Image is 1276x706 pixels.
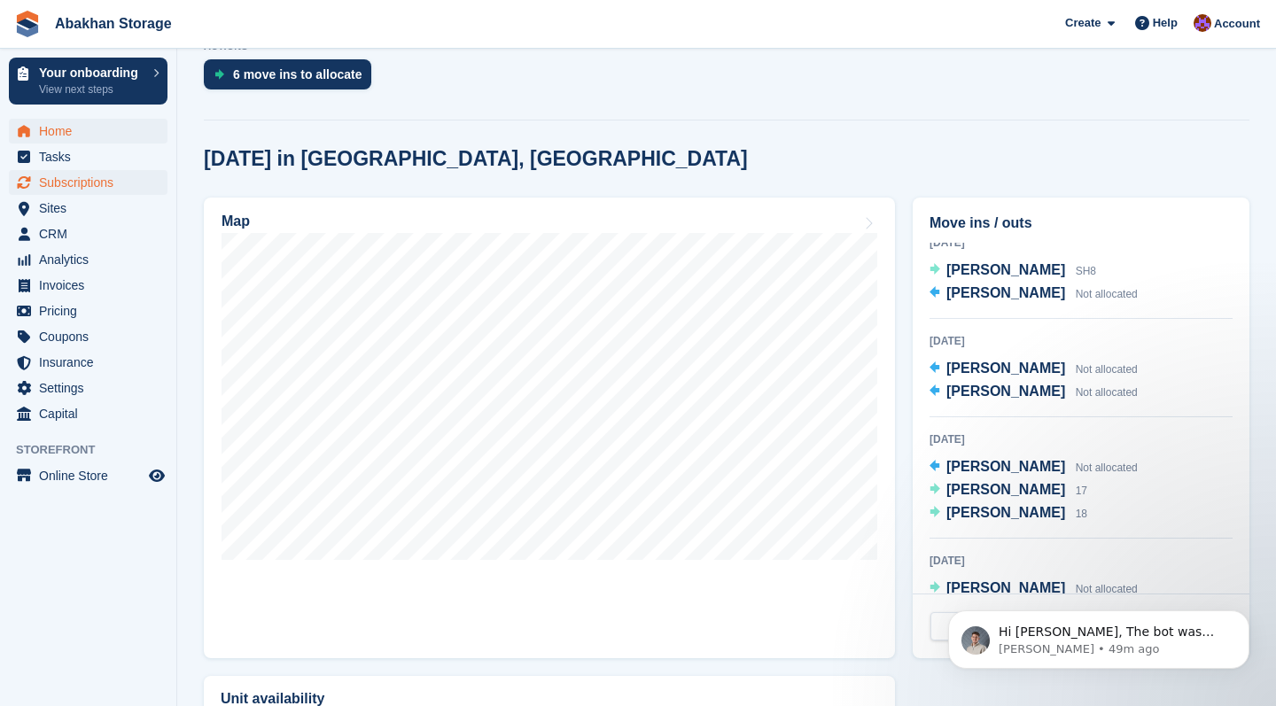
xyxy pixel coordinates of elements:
[39,324,145,349] span: Coupons
[48,9,179,38] a: Abakhan Storage
[9,170,167,195] a: menu
[930,456,1138,479] a: [PERSON_NAME] Not allocated
[946,262,1065,277] span: [PERSON_NAME]
[1076,508,1087,520] span: 18
[214,69,224,80] img: move_ins_to_allocate_icon-fdf77a2bb77ea45bf5b3d319d69a93e2d87916cf1d5bf7949dd705db3b84f3ca.svg
[930,479,1087,502] a: [PERSON_NAME] 17
[1194,14,1211,32] img: William Abakhan
[930,333,1233,349] div: [DATE]
[39,463,145,488] span: Online Store
[946,285,1065,300] span: [PERSON_NAME]
[39,350,145,375] span: Insurance
[9,119,167,144] a: menu
[1065,14,1101,32] span: Create
[9,58,167,105] a: Your onboarding View next steps
[930,502,1087,525] a: [PERSON_NAME] 18
[39,273,145,298] span: Invoices
[9,350,167,375] a: menu
[1076,288,1138,300] span: Not allocated
[9,247,167,272] a: menu
[39,221,145,246] span: CRM
[39,170,145,195] span: Subscriptions
[1076,363,1138,376] span: Not allocated
[39,247,145,272] span: Analytics
[930,358,1138,381] a: [PERSON_NAME] Not allocated
[222,213,250,229] h2: Map
[9,299,167,323] a: menu
[1076,265,1096,277] span: SH8
[9,273,167,298] a: menu
[39,376,145,400] span: Settings
[930,260,1096,283] a: [PERSON_NAME] SH8
[946,384,1065,399] span: [PERSON_NAME]
[930,213,1233,234] h2: Move ins / outs
[930,553,1233,569] div: [DATE]
[39,144,145,169] span: Tasks
[39,66,144,79] p: Your onboarding
[146,465,167,486] a: Preview store
[1153,14,1178,32] span: Help
[1214,15,1260,33] span: Account
[1076,386,1138,399] span: Not allocated
[1076,485,1087,497] span: 17
[9,463,167,488] a: menu
[946,505,1065,520] span: [PERSON_NAME]
[922,573,1276,697] iframe: Intercom notifications message
[39,401,145,426] span: Capital
[1076,462,1138,474] span: Not allocated
[204,59,380,98] a: 6 move ins to allocate
[9,324,167,349] a: menu
[930,235,1233,251] div: [DATE]
[39,81,144,97] p: View next steps
[233,67,362,81] div: 6 move ins to allocate
[14,11,41,37] img: stora-icon-8386f47178a22dfd0bd8f6a31ec36ba5ce8667c1dd55bd0f319d3a0aa187defe.svg
[930,381,1138,404] a: [PERSON_NAME] Not allocated
[39,119,145,144] span: Home
[9,221,167,246] a: menu
[946,361,1065,376] span: [PERSON_NAME]
[39,196,145,221] span: Sites
[946,482,1065,497] span: [PERSON_NAME]
[930,283,1138,306] a: [PERSON_NAME] Not allocated
[204,198,895,658] a: Map
[9,401,167,426] a: menu
[16,441,176,459] span: Storefront
[930,431,1233,447] div: [DATE]
[9,196,167,221] a: menu
[9,376,167,400] a: menu
[946,459,1065,474] span: [PERSON_NAME]
[9,144,167,169] a: menu
[204,147,748,171] h2: [DATE] in [GEOGRAPHIC_DATA], [GEOGRAPHIC_DATA]
[39,299,145,323] span: Pricing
